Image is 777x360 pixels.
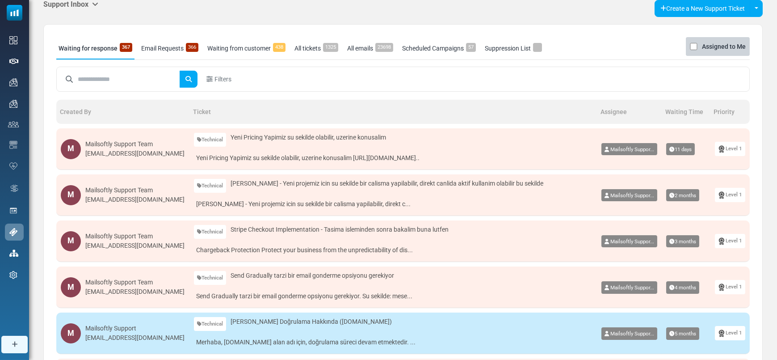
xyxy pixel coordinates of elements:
span: betul@mailsoftly.com [610,284,654,291]
span: 367 [120,43,132,52]
a: All tickets1325 [292,37,340,59]
span: 366 [186,43,198,52]
img: mailsoftly_icon_blue_white.svg [7,5,22,21]
img: landing_pages.svg [9,207,17,215]
div: M [61,231,81,251]
span: 3 months [666,235,699,248]
label: Assigned to Me [702,41,746,52]
span: 11 days [666,143,695,156]
div: M [61,277,81,297]
a: Mailsoftly Suppor... [601,189,657,202]
span: [PERSON_NAME] Doğrulama Hakkında ([DOMAIN_NAME]) [231,317,392,326]
a: Technical [194,317,226,331]
div: Mailsoftly Support Team [85,232,185,241]
div: M [61,323,81,343]
th: Assignee [597,100,662,124]
div: M [61,185,81,205]
span: Yeni Pricing Yapimiz su sekilde olabilir, uzerine konusalim [231,133,386,142]
a: Level 1 [715,326,745,340]
a: Waiting from customer438 [205,37,288,59]
a: Suppression List [483,37,544,59]
span: Stripe Checkout Implementation - Tasima isleminden sonra bakalim buna lutfen [231,225,449,234]
a: Technical [194,179,226,193]
th: Ticket [189,100,597,124]
a: Merhaba, [DOMAIN_NAME] alan adı için, doğrulama süreci devam etmektedir. ... [194,335,592,349]
span: Send Gradually tarzi bir email gonderme opsiyonu gerekiyor [231,271,394,280]
a: Mailsoftly Suppor... [601,327,657,340]
img: dashboard-icon.svg [9,36,17,44]
a: Level 1 [715,188,745,202]
div: Mailsoftly Support Team [85,278,185,287]
a: Email Requests366 [139,37,201,59]
img: settings-icon.svg [9,271,17,279]
th: Priority [710,100,750,124]
img: email-templates-icon.svg [9,141,17,149]
div: [EMAIL_ADDRESS][DOMAIN_NAME] [85,195,185,204]
a: Send Gradually tarzi bir email gonderme opsiyonu gerekiyor. Su sekilde: mese... [194,289,592,303]
th: Waiting Time [662,100,710,124]
a: Mailsoftly Suppor... [601,235,657,248]
a: Level 1 [715,280,745,294]
a: Mailsoftly Suppor... [601,143,657,156]
img: domain-health-icon.svg [9,162,17,169]
span: betul@mailsoftly.com [610,146,654,152]
div: [EMAIL_ADDRESS][DOMAIN_NAME] [85,241,185,250]
span: 2 months [666,189,699,202]
a: Technical [194,225,226,239]
a: Waiting for response367 [56,37,134,59]
a: Mailsoftly Suppor... [601,281,657,294]
a: Level 1 [715,234,745,248]
span: Filters [214,75,231,84]
span: 4 months [666,281,699,294]
span: 438 [273,43,286,52]
a: Technical [194,133,226,147]
th: Created By [56,100,189,124]
a: Yeni Pricing Yapimiz su sekilde olabilir, uzerine konusalim [URL][DOMAIN_NAME].. [194,151,592,165]
span: 5 months [666,327,699,340]
span: betul@mailsoftly.com [610,238,654,245]
div: Mailsoftly Support Team [85,140,185,149]
a: Scheduled Campaigns57 [400,37,478,59]
div: Mailsoftly Support Team [85,186,185,195]
span: betul@mailsoftly.com [610,192,654,199]
a: [PERSON_NAME] - Yeni projemiz icin su sekilde bir calisma yapilabilir, direkt c... [194,197,592,211]
img: workflow.svg [9,183,19,194]
a: All emails23698 [345,37,395,59]
img: campaigns-icon.png [9,100,17,108]
img: campaigns-icon.png [9,78,17,86]
div: M [61,139,81,159]
div: [EMAIL_ADDRESS][DOMAIN_NAME] [85,333,185,343]
span: 1325 [323,43,338,52]
a: Technical [194,271,226,285]
span: betul@mailsoftly.com [610,330,654,337]
span: 23698 [375,43,393,52]
a: Level 1 [715,142,745,156]
img: contacts-icon.svg [8,121,19,127]
a: Chargeback Protection Protect your business from the unpredictability of dis... [194,243,592,257]
div: [EMAIL_ADDRESS][DOMAIN_NAME] [85,149,185,158]
div: Mailsoftly Support [85,324,185,333]
img: support-icon-active.svg [9,228,17,236]
span: 57 [466,43,476,52]
div: [EMAIL_ADDRESS][DOMAIN_NAME] [85,287,185,296]
span: [PERSON_NAME] - Yeni projemiz icin su sekilde bir calisma yapilabilir, direkt canlida aktif kulla... [231,179,543,188]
